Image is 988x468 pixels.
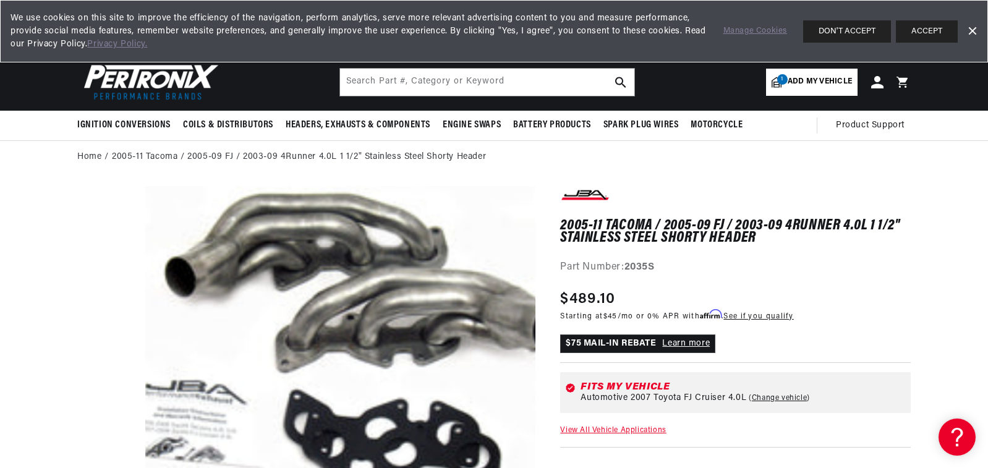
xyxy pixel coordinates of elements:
span: Automotive 2007 Toyota FJ Cruiser 4.0L [581,393,746,403]
span: Headers, Exhausts & Components [286,119,430,132]
summary: Coils & Distributors [177,111,279,140]
button: DON'T ACCEPT [803,20,891,43]
summary: Product Support [836,111,911,140]
summary: Ignition Conversions [77,111,177,140]
span: $489.10 [560,288,615,310]
span: 1 [777,74,788,85]
a: Learn more [662,339,710,348]
span: Engine Swaps [443,119,501,132]
span: Add my vehicle [788,76,852,88]
a: Change vehicle [749,393,810,403]
p: $75 MAIL-IN REBATE [560,334,715,353]
summary: Battery Products [507,111,597,140]
button: ACCEPT [896,20,958,43]
span: $45 [603,313,618,320]
span: Battery Products [513,119,591,132]
p: Starting at /mo or 0% APR with . [560,310,793,322]
a: See if you qualify - Learn more about Affirm Financing (opens in modal) [723,313,793,320]
div: Fits my vehicle [581,382,906,392]
a: Privacy Policy. [87,40,147,49]
img: Pertronix [77,61,219,103]
a: 2005-11 Tacoma / 2005-09 FJ / 2003-09 4Runner 4.0L 1 1/2" Stainless Steel Shorty Header [112,150,486,164]
button: search button [607,69,634,96]
summary: Headers, Exhausts & Components [279,111,437,140]
span: Product Support [836,119,905,132]
span: We use cookies on this site to improve the efficiency of the navigation, perform analytics, serve... [11,12,706,51]
summary: Engine Swaps [437,111,507,140]
summary: Spark Plug Wires [597,111,685,140]
input: Search Part #, Category or Keyword [340,69,634,96]
span: Coils & Distributors [183,119,273,132]
span: Ignition Conversions [77,119,171,132]
span: Spark Plug Wires [603,119,679,132]
summary: Motorcycle [684,111,749,140]
a: Home [77,150,101,164]
a: Dismiss Banner [963,22,981,41]
div: Part Number: [560,260,911,276]
a: Manage Cookies [723,25,787,38]
strong: 2035S [624,262,655,272]
span: Affirm [700,310,722,319]
h1: 2005-11 Tacoma / 2005-09 FJ / 2003-09 4Runner 4.0L 1 1/2" Stainless Steel Shorty Header [560,219,911,245]
a: 1Add my vehicle [766,69,858,96]
a: View All Vehicle Applications [560,427,666,434]
nav: breadcrumbs [77,150,911,164]
span: Motorcycle [691,119,743,132]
